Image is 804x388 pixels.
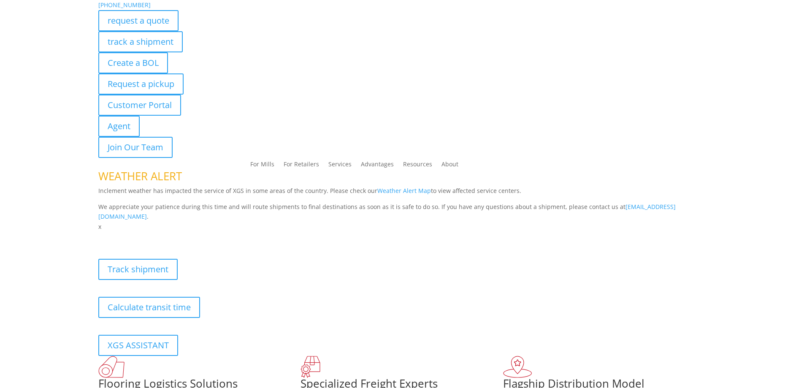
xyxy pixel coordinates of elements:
p: Inclement weather has impacted the service of XGS in some areas of the country. Please check our ... [98,186,706,202]
a: Calculate transit time [98,297,200,318]
a: Resources [403,161,432,171]
img: xgs-icon-focused-on-flooring-red [300,356,320,378]
a: Customer Portal [98,95,181,116]
a: Advantages [361,161,394,171]
a: track a shipment [98,31,183,52]
a: For Retailers [284,161,319,171]
a: Request a pickup [98,73,184,95]
a: Agent [98,116,140,137]
a: Services [328,161,352,171]
a: About [441,161,458,171]
img: xgs-icon-total-supply-chain-intelligence-red [98,356,125,378]
a: For Mills [250,161,274,171]
a: Join Our Team [98,137,173,158]
a: request a quote [98,10,179,31]
img: xgs-icon-flagship-distribution-model-red [503,356,532,378]
a: [PHONE_NUMBER] [98,1,151,9]
a: Weather Alert Map [377,187,431,195]
p: x [98,222,706,232]
b: Visibility, transparency, and control for your entire supply chain. [98,233,287,241]
a: Create a BOL [98,52,168,73]
p: We appreciate your patience during this time and will route shipments to final destinations as so... [98,202,706,222]
a: Track shipment [98,259,178,280]
span: WEATHER ALERT [98,168,182,184]
a: XGS ASSISTANT [98,335,178,356]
